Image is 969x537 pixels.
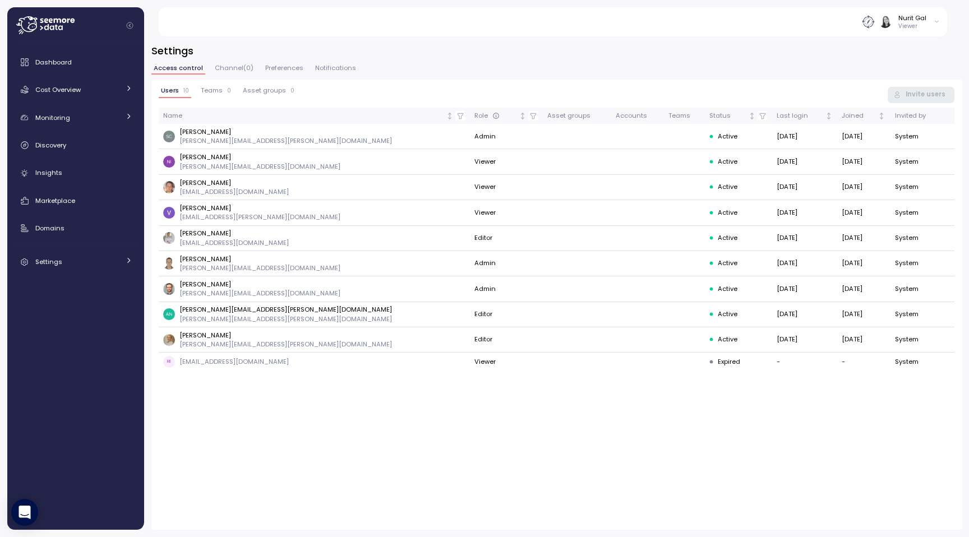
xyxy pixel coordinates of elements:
td: System [890,302,942,327]
p: [PERSON_NAME] [179,127,392,136]
span: Users [161,87,179,94]
div: Not sorted [878,112,885,120]
td: System [890,226,942,251]
a: Discovery [12,134,140,156]
img: ACg8ocLOne5ZKYXZ-IHo1dQWuN3r_Y3wg9KyJzsOvvSigbp4ocx7pCjw=s96-c [163,257,175,269]
td: [DATE] [772,200,838,225]
td: Admin [470,124,542,149]
td: - [772,353,838,371]
div: Not sorted [519,112,527,120]
img: ACg8ocITeqhb57Q-WvxRKXoNcAtSD8r80mJvnQQyNmUjcrbGPEicFQ=s96-c [163,207,175,219]
span: Cost Overview [35,85,81,94]
td: Admin [470,276,542,302]
div: Asset groups [547,111,607,121]
td: System [890,327,942,353]
p: [PERSON_NAME][EMAIL_ADDRESS][DOMAIN_NAME] [179,162,340,171]
img: aa5bc15c2af7a8687bb201f861f8e68b [163,156,175,168]
span: Teams [201,87,223,94]
span: Settings [35,257,62,266]
span: Active [718,309,737,320]
p: 0 [290,87,294,95]
td: System [890,200,942,225]
button: Invite users [888,87,955,103]
span: Invite users [906,87,945,103]
span: Notifications [315,65,356,71]
p: [PERSON_NAME][EMAIL_ADDRESS][PERSON_NAME][DOMAIN_NAME] [179,305,392,314]
img: ACg8ocJLFc-pjywiG7Qv7guoYM5kF95g_4nfTRUUms7vI1tv7BnIb9QB=s96-c [163,334,175,346]
div: Not sorted [748,112,756,120]
td: System [890,175,942,200]
th: JoinedNot sorted [837,108,890,124]
td: Editor [470,226,542,251]
span: Active [718,208,737,218]
td: Admin [470,251,542,276]
div: Status [709,111,746,121]
span: Active [718,182,737,192]
p: 0 [227,87,231,95]
span: Domains [35,224,64,233]
span: Dashboard [35,58,72,67]
p: [PERSON_NAME] [179,254,340,263]
td: Viewer [470,149,542,174]
th: Last loginNot sorted [772,108,838,124]
span: RE [163,356,175,368]
p: [EMAIL_ADDRESS][PERSON_NAME][DOMAIN_NAME] [179,212,340,221]
span: Preferences [265,65,303,71]
td: Viewer [470,353,542,371]
td: Editor [470,327,542,353]
div: Name [163,111,445,121]
span: Asset groups [243,87,286,94]
div: Role [474,111,517,121]
td: System [890,353,942,371]
td: [DATE] [772,124,838,149]
p: [PERSON_NAME] [179,280,340,289]
td: [DATE] [837,200,890,225]
div: Not sorted [825,112,833,120]
a: Settings [12,251,140,273]
span: Active [718,157,737,167]
td: [DATE] [772,226,838,251]
div: Last login [777,111,823,121]
th: StatusNot sorted [704,108,772,124]
span: Active [718,258,737,268]
p: [PERSON_NAME][EMAIL_ADDRESS][PERSON_NAME][DOMAIN_NAME] [179,314,392,323]
td: [DATE] [837,251,890,276]
td: [DATE] [837,302,890,327]
img: aa475a409c0d5350e50f2cda6c864df2 [163,131,175,142]
img: ACg8ocIVugc3DtI--ID6pffOeA5XcvoqExjdOmyrlhjOptQpqjom7zQ=s96-c [879,16,891,27]
td: [DATE] [772,149,838,174]
p: [EMAIL_ADDRESS][DOMAIN_NAME] [179,238,289,247]
img: 561d756679a04cc7760ac6b7703845ab [163,308,175,320]
p: [PERSON_NAME][EMAIL_ADDRESS][DOMAIN_NAME] [179,263,340,272]
div: Teams [668,111,700,121]
button: Collapse navigation [123,21,137,30]
p: [EMAIL_ADDRESS][DOMAIN_NAME] [179,187,289,196]
img: ACg8ocJOzmu5e5aB4DP4rDvv_TJHXDn6WHU2HISPgKiiUcUCcDfPL8Vf=s96-c [163,181,175,193]
td: [DATE] [772,276,838,302]
span: Active [718,132,737,142]
td: - [837,353,890,371]
p: [PERSON_NAME] [179,229,289,238]
th: NameNot sorted [159,108,470,124]
div: Joined [842,111,876,121]
span: Channel ( 0 ) [215,65,253,71]
span: Active [718,335,737,345]
div: Invited by [895,111,938,121]
div: Nurit Gal [898,13,926,22]
p: 10 [183,87,189,95]
img: 6791f8edfa6a2c9608b219b1.PNG [862,16,874,27]
span: Monitoring [35,113,70,122]
span: Discovery [35,141,66,150]
th: RoleNot sorted [470,108,542,124]
img: ACg8ocISChrpTZA06Xj3rSgpOkcNEA_J8OWVmvejYhYzzHMKwY0pJgRsGg=s96-c [163,232,175,244]
img: ACg8ocJ9zybASqDvOBQr9pq-ai4p0DUkq_BRgm-A8AyKiFMznVppuIj4=s96-c [163,283,175,295]
a: Marketplace [12,189,140,212]
td: [DATE] [837,124,890,149]
td: System [890,276,942,302]
p: [PERSON_NAME] [179,152,340,161]
td: [DATE] [837,175,890,200]
td: System [890,124,942,149]
td: Viewer [470,200,542,225]
td: System [890,251,942,276]
span: Expired [718,357,740,367]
